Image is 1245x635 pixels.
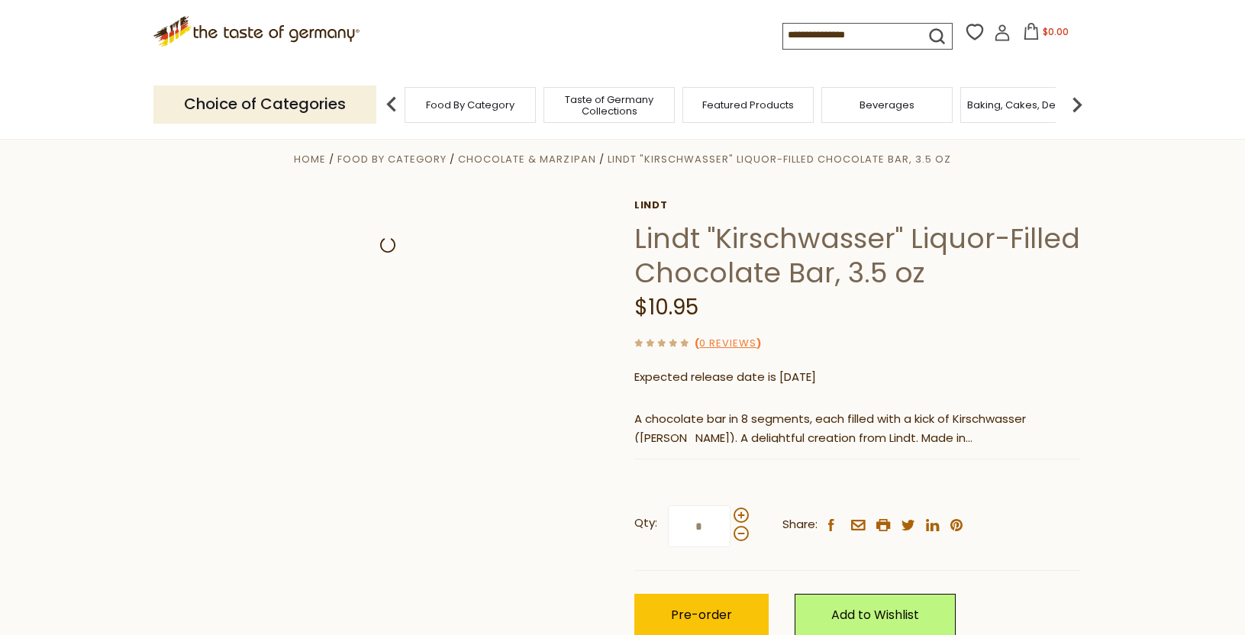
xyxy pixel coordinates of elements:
[702,99,794,111] a: Featured Products
[668,505,731,547] input: Qty:
[699,336,756,352] a: 0 Reviews
[1062,89,1092,120] img: next arrow
[458,152,595,166] a: Chocolate & Marzipan
[967,99,1085,111] a: Baking, Cakes, Desserts
[337,152,447,166] a: Food By Category
[634,292,698,322] span: $10.95
[860,99,914,111] a: Beverages
[608,152,951,166] a: Lindt "Kirschwasser" Liquor-Filled Chocolate Bar, 3.5 oz
[1014,23,1079,46] button: $0.00
[634,514,657,533] strong: Qty:
[782,515,818,534] span: Share:
[1043,25,1069,38] span: $0.00
[548,94,670,117] a: Taste of Germany Collections
[153,85,376,123] p: Choice of Categories
[426,99,514,111] a: Food By Category
[294,152,326,166] a: Home
[376,89,407,120] img: previous arrow
[634,368,1081,387] p: Expected release date is [DATE]
[634,221,1081,290] h1: Lindt "Kirschwasser" Liquor-Filled Chocolate Bar, 3.5 oz
[695,336,761,350] span: ( )
[634,410,1081,448] p: A chocolate bar in 8 segments, each filled with a kick of Kirschwasser ([PERSON_NAME]). A delight...
[671,606,732,624] span: Pre-order
[634,199,1081,211] a: Lindt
